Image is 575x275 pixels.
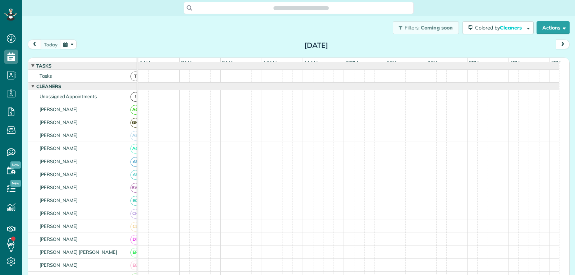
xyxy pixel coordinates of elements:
[130,118,140,128] span: GM
[537,21,570,34] button: Actions
[130,131,140,141] span: AB
[38,184,79,190] span: [PERSON_NAME]
[41,40,61,49] button: today
[38,223,79,229] span: [PERSON_NAME]
[10,161,21,169] span: New
[130,105,140,115] span: AC
[38,236,79,242] span: [PERSON_NAME]
[130,235,140,244] span: DT
[130,157,140,167] span: AF
[38,119,79,125] span: [PERSON_NAME]
[468,60,480,65] span: 3pm
[180,60,193,65] span: 8am
[405,24,420,31] span: Filters:
[303,60,319,65] span: 11am
[38,145,79,151] span: [PERSON_NAME]
[344,60,360,65] span: 12pm
[426,60,439,65] span: 2pm
[130,209,140,219] span: CH
[130,196,140,206] span: BC
[28,40,41,49] button: prev
[38,132,79,138] span: [PERSON_NAME]
[281,4,321,12] span: Search ZenMaid…
[550,60,562,65] span: 5pm
[271,41,361,49] h2: [DATE]
[500,24,523,31] span: Cleaners
[130,170,140,180] span: AF
[38,106,79,112] span: [PERSON_NAME]
[130,72,140,81] span: T
[130,92,140,102] span: !
[38,197,79,203] span: [PERSON_NAME]
[130,222,140,232] span: CL
[38,249,119,255] span: [PERSON_NAME] [PERSON_NAME]
[38,210,79,216] span: [PERSON_NAME]
[38,262,79,268] span: [PERSON_NAME]
[509,60,521,65] span: 4pm
[38,93,98,99] span: Unassigned Appointments
[130,248,140,257] span: EP
[262,60,278,65] span: 10am
[38,171,79,177] span: [PERSON_NAME]
[35,63,53,69] span: Tasks
[556,40,570,49] button: next
[35,83,63,89] span: Cleaners
[475,24,524,31] span: Colored by
[130,261,140,270] span: EG
[463,21,534,34] button: Colored byCleaners
[10,180,21,187] span: New
[130,144,140,153] span: AC
[385,60,398,65] span: 1pm
[221,60,234,65] span: 9am
[138,60,152,65] span: 7am
[38,159,79,164] span: [PERSON_NAME]
[130,183,140,193] span: BW
[421,24,453,31] span: Coming soon
[38,73,53,79] span: Tasks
